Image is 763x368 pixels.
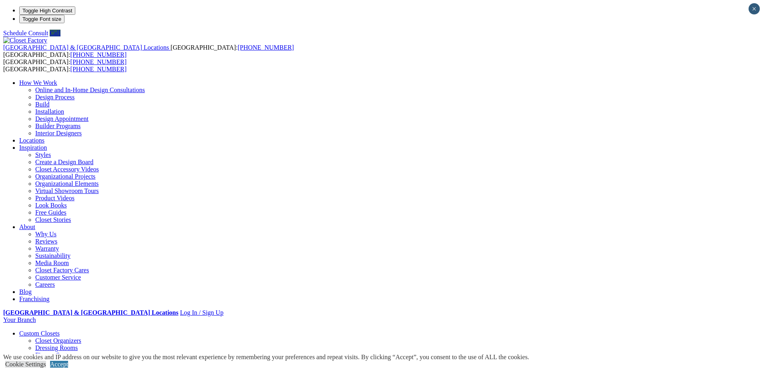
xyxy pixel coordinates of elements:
a: Accept [50,361,68,368]
a: Closet Factory Cares [35,267,89,273]
a: Build [35,101,50,108]
a: Online and In-Home Design Consultations [35,86,145,93]
a: Interior Designers [35,130,82,137]
a: [PHONE_NUMBER] [70,58,127,65]
a: Organizational Elements [35,180,99,187]
a: Media Room [35,259,69,266]
a: Create a Design Board [35,159,93,165]
button: Toggle High Contrast [19,6,75,15]
a: Closet Organizers [35,337,81,344]
button: Toggle Font size [19,15,64,23]
a: Inspiration [19,144,47,151]
a: Careers [35,281,55,288]
a: Sustainability [35,252,70,259]
a: Virtual Showroom Tours [35,187,99,194]
a: How We Work [19,79,57,86]
span: [GEOGRAPHIC_DATA]: [GEOGRAPHIC_DATA]: [3,44,294,58]
a: Custom Closets [19,330,60,337]
div: We use cookies and IP address on our website to give you the most relevant experience by remember... [3,354,529,361]
a: Free Guides [35,209,66,216]
a: [PHONE_NUMBER] [70,66,127,72]
a: Builder Programs [35,123,81,129]
a: About [19,223,35,230]
a: Styles [35,151,51,158]
a: [PHONE_NUMBER] [70,51,127,58]
a: Why Us [35,231,56,237]
a: Product Videos [35,195,74,201]
span: [GEOGRAPHIC_DATA]: [GEOGRAPHIC_DATA]: [3,58,127,72]
a: Reviews [35,238,57,245]
a: Franchising [19,296,50,302]
a: Dressing Rooms [35,344,78,351]
a: Closet Stories [35,216,71,223]
a: Your Branch [3,316,36,323]
a: Warranty [35,245,59,252]
a: Organizational Projects [35,173,95,180]
button: Close [749,3,760,14]
a: Call [50,30,60,36]
a: Installation [35,108,64,115]
span: Toggle Font size [22,16,61,22]
img: Closet Factory [3,37,47,44]
a: Customer Service [35,274,81,281]
a: Design Appointment [35,115,89,122]
a: Locations [19,137,44,144]
a: [GEOGRAPHIC_DATA] & [GEOGRAPHIC_DATA] Locations [3,309,178,316]
a: [GEOGRAPHIC_DATA] & [GEOGRAPHIC_DATA] Locations [3,44,171,51]
span: [GEOGRAPHIC_DATA] & [GEOGRAPHIC_DATA] Locations [3,44,169,51]
a: Blog [19,288,32,295]
a: Closet Accessory Videos [35,166,99,173]
a: Log In / Sign Up [180,309,223,316]
a: Cookie Settings [5,361,46,368]
a: Look Books [35,202,67,209]
span: Toggle High Contrast [22,8,72,14]
a: Schedule Consult [3,30,48,36]
a: [PHONE_NUMBER] [238,44,294,51]
a: Design Process [35,94,74,101]
a: Finesse Systems [35,352,77,358]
